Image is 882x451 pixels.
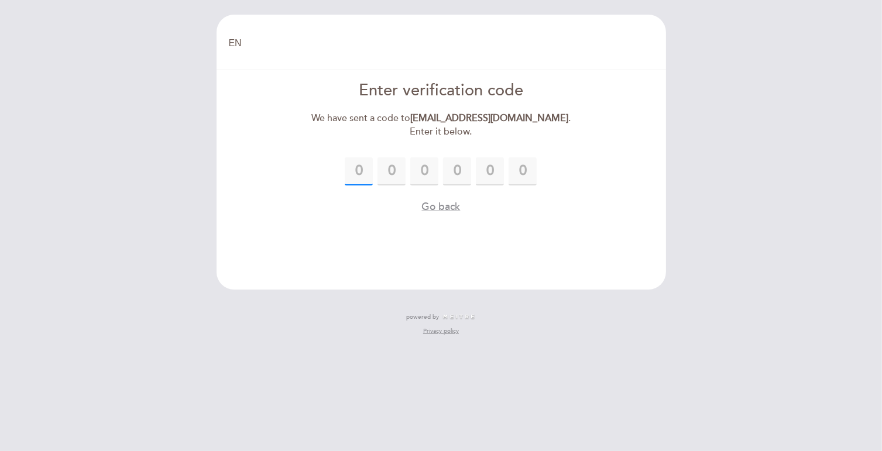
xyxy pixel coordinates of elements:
[377,157,406,185] input: 0
[442,314,476,320] img: MEITRE
[307,112,575,139] div: We have sent a code to . Enter it below.
[307,80,575,102] div: Enter verification code
[407,313,440,321] span: powered by
[410,112,568,124] strong: [EMAIL_ADDRESS][DOMAIN_NAME]
[410,157,438,185] input: 0
[421,199,460,214] button: Go back
[443,157,471,185] input: 0
[423,327,459,335] a: Privacy policy
[407,313,476,321] a: powered by
[345,157,373,185] input: 0
[509,157,537,185] input: 0
[476,157,504,185] input: 0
